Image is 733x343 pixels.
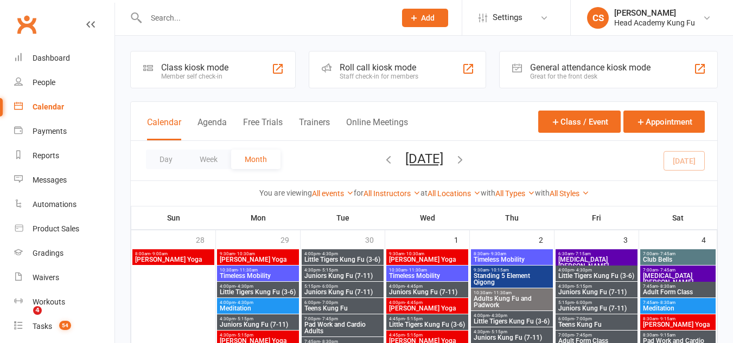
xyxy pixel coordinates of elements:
div: General attendance kiosk mode [530,62,651,73]
th: Mon [216,206,301,229]
span: 5:15pm [558,300,635,305]
span: Standing 5 Element Qigong [473,273,551,286]
div: Payments [33,127,67,135]
strong: You are viewing [259,189,312,197]
a: Tasks 54 [14,314,114,339]
span: 4:30pm [219,333,297,338]
a: Calendar [14,95,114,119]
span: Little Tigers Kung Fu (3-6) [219,289,297,295]
th: Sat [639,206,717,229]
th: Sun [131,206,216,229]
span: 6:00pm [304,300,381,305]
span: [PERSON_NAME] Yoga [135,256,212,263]
span: 8:30am [642,333,713,338]
span: - 10:30am [235,251,255,256]
span: - 4:45pm [405,300,423,305]
span: 4:00pm [388,300,466,305]
span: - 7:45am [658,268,675,273]
button: Add [402,9,448,27]
span: Meditation [219,305,297,312]
span: 7:00am [642,268,713,273]
a: All Instructors [364,189,420,198]
div: Staff check-in for members [340,73,418,80]
div: Member self check-in [161,73,228,80]
span: 8:00am [135,251,212,256]
span: 6:00pm [558,316,635,321]
a: Workouts [14,290,114,314]
span: Adult Form Class [642,289,713,295]
span: Settings [493,5,522,30]
span: - 5:15pm [235,316,253,321]
div: 28 [196,230,215,248]
strong: for [354,189,364,197]
span: 4:45pm [388,316,466,321]
a: All Locations [428,189,481,198]
a: All Types [495,189,535,198]
span: 4:00pm [219,284,297,289]
span: - 4:30pm [489,313,507,318]
span: - 6:00pm [574,300,592,305]
button: Appointment [623,111,705,133]
span: Little Tigers Kung Fu (3-6) [388,321,466,328]
a: Gradings [14,241,114,266]
span: - 8:30am [658,284,675,289]
span: - 11:30am [407,268,427,273]
div: Reports [33,151,59,160]
span: - 11:30am [492,290,512,295]
div: 30 [365,230,385,248]
span: Juniors Kung Fu (7-11) [219,321,297,328]
button: Day [146,150,186,169]
div: Head Academy Kung Fu [614,18,695,28]
span: 10:30am [219,268,297,273]
button: Class / Event [538,111,621,133]
div: Product Sales [33,224,79,233]
span: - 7:00pm [574,316,592,321]
div: People [33,78,55,87]
span: - 4:45pm [405,284,423,289]
span: - 5:15pm [235,333,253,338]
div: Workouts [33,297,65,306]
div: Automations [33,200,77,209]
span: Little Tigers Kung Fu (3-6) [558,273,635,279]
span: [MEDICAL_DATA][PERSON_NAME] [642,273,713,286]
th: Wed [385,206,470,229]
span: Juniors Kung Fu (7-11) [558,305,635,312]
span: - 11:30am [238,268,258,273]
span: 4:00pm [473,313,551,318]
span: Club Bells [642,256,713,263]
span: 4:00pm [558,268,635,273]
span: Teens Kung Fu [304,305,381,312]
div: 3 [623,230,639,248]
span: Juniors Kung Fu (7-11) [558,289,635,295]
span: - 10:15am [489,268,509,273]
span: 7:00am [642,251,713,256]
button: [DATE] [405,151,443,166]
span: 4:30pm [473,329,551,334]
span: 4:00pm [304,251,381,256]
div: Tasks [33,322,52,331]
div: Messages [33,176,67,184]
div: CS [587,7,609,29]
div: Roll call kiosk mode [340,62,418,73]
span: 10:30am [473,290,551,295]
span: 5:15pm [304,284,381,289]
div: 1 [454,230,469,248]
span: [PERSON_NAME] Yoga [388,305,466,312]
button: Free Trials [243,117,283,140]
span: - 9:00am [150,251,168,256]
span: - 5:15pm [489,329,507,334]
span: Juniors Kung Fu (7-11) [304,273,381,279]
span: - 9:30am [489,251,506,256]
button: Week [186,150,231,169]
span: - 7:45pm [320,316,338,321]
span: 7:00pm [304,316,381,321]
div: Waivers [33,273,59,282]
input: Search... [143,10,388,25]
strong: with [535,189,550,197]
a: All events [312,189,354,198]
span: Meditation [642,305,713,312]
span: Adults Kung Fu and Padwork [473,295,551,308]
span: [PERSON_NAME] Yoga [642,321,713,328]
span: - 5:15pm [405,333,423,338]
span: 9:30am [219,251,297,256]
